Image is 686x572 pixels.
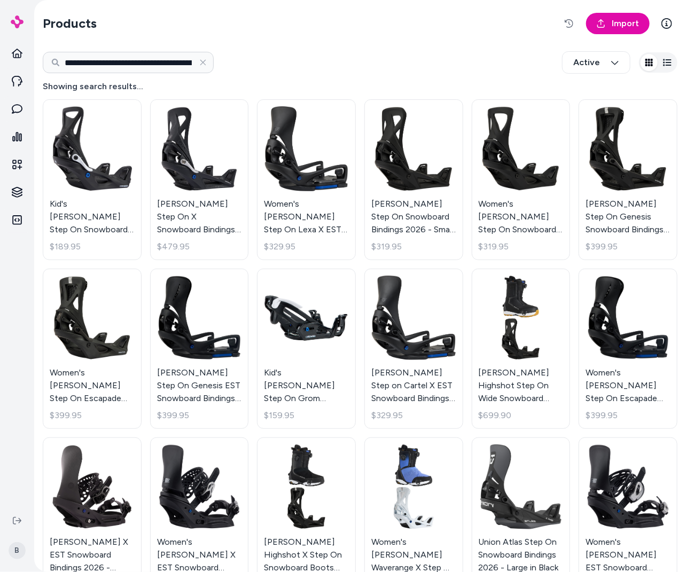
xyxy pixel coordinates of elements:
[43,269,142,429] a: Women's Burton Step On Escapade Snowboard Bindings 2026 - Small in Black - NylonWomen's [PERSON_N...
[472,99,571,260] a: Women's Burton Step On Snowboard Bindings 2026 - Small in Black - NylonWomen's [PERSON_NAME] Step...
[562,51,630,74] button: Active
[612,17,639,30] span: Import
[43,80,677,93] h4: Showing search results...
[579,99,677,260] a: Burton Step On Genesis Snowboard Bindings 2026 - Small in Black - Nylon[PERSON_NAME] Step On Gene...
[257,269,356,429] a: Kid's Burton Step On Grom Snowboard Bindings 2026 - Medium in Black - NylonKid's [PERSON_NAME] St...
[11,15,24,28] img: alby Logo
[364,269,463,429] a: Burton Step on Cartel X EST Snowboard Bindings 2026 - Medium in Black[PERSON_NAME] Step on Cartel...
[364,99,463,260] a: Burton Step On Snowboard Bindings 2026 - Small in Black - Nylon[PERSON_NAME] Step On Snowboard Bi...
[150,99,249,260] a: Burton Step On X Snowboard Bindings 2026 - Small in Black - Nylon[PERSON_NAME] Step On X Snowboar...
[150,269,249,429] a: Burton Step On Genesis EST Snowboard Bindings 2026 - Medium in Black - Nylon[PERSON_NAME] Step On...
[43,99,142,260] a: Kid's Burton Step On Snowboard Bindings 2026 - Large in Black - NylonKid's [PERSON_NAME] Step On ...
[43,15,97,32] h2: Products
[257,99,356,260] a: Women's Burton Step On Lexa X EST Snowboard Bindings 2026 - Small in Black - NylonWomen's [PERSON...
[586,13,650,34] a: Import
[9,542,26,559] span: B
[579,269,677,429] a: Women's Burton Step On Escapade EST Snowboard Bindings 2026 - Small in BlackWomen's [PERSON_NAME]...
[472,269,571,429] a: Burton Highshot Step On Wide Snowboard Boots 2026 - 8 Package (8) + X-Large Mens in Black Size 8/...
[6,534,28,568] button: B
